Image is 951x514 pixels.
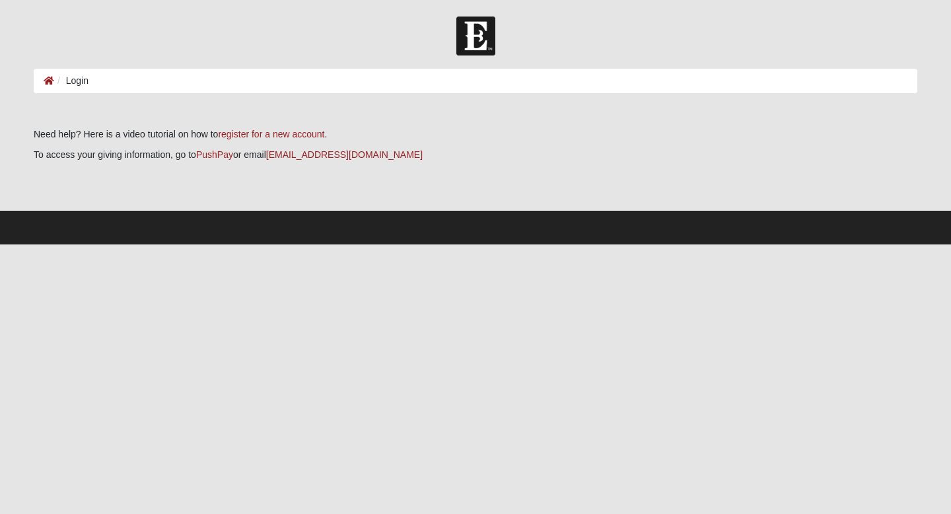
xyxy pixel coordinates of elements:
[218,129,324,139] a: register for a new account
[196,149,233,160] a: PushPay
[34,128,917,141] p: Need help? Here is a video tutorial on how to .
[54,74,88,88] li: Login
[456,17,495,55] img: Church of Eleven22 Logo
[34,148,917,162] p: To access your giving information, go to or email
[266,149,423,160] a: [EMAIL_ADDRESS][DOMAIN_NAME]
